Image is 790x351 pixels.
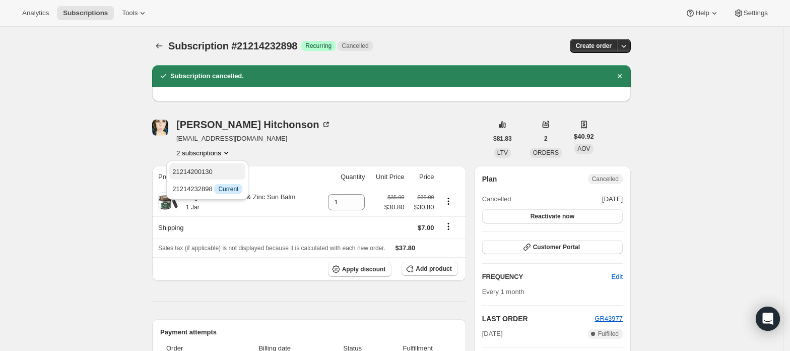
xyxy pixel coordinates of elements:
h2: Subscription cancelled. [170,71,244,81]
th: Product [152,166,319,188]
button: 21214232898 InfoCurrent [169,181,245,197]
span: Recurring [305,42,332,50]
button: Analytics [16,6,55,20]
span: 21214200130 [172,168,213,175]
button: Subscriptions [152,39,166,53]
span: $30.80 [384,202,405,212]
span: $30.80 [410,202,434,212]
span: Fulfilled [598,330,619,338]
a: GR43977 [595,315,623,322]
span: Customer Portal [533,243,580,251]
button: Product actions [440,196,456,207]
span: Create order [576,42,612,50]
span: Cancelled [482,194,511,204]
button: Edit [606,269,629,285]
button: $81.83 [487,132,518,146]
span: Every 1 month [482,288,524,296]
button: Customer Portal [482,240,623,254]
span: 2 [544,135,548,143]
img: product img [158,192,178,212]
span: Cancelled [342,42,368,50]
h2: Payment attempts [160,327,458,337]
button: Settings [728,6,774,20]
span: Reactivate now [531,212,574,220]
span: [DATE] [482,329,503,339]
h2: LAST ORDER [482,314,595,324]
small: $35.00 [417,194,434,200]
button: Add product [402,262,457,276]
th: Quantity [319,166,368,188]
span: AOV [577,145,590,152]
span: Settings [744,9,768,17]
span: [DATE] [602,194,623,204]
span: 21214232898 [172,185,242,193]
th: Price [407,166,437,188]
span: Edit [612,272,623,282]
span: [EMAIL_ADDRESS][DOMAIN_NAME] [176,134,331,144]
span: Genevieve Hitchonson [152,120,168,136]
button: Create order [570,39,618,53]
button: 2 [538,132,554,146]
button: Shipping actions [440,221,456,232]
span: Sales tax (if applicable) is not displayed because it is calculated with each new order. [158,245,385,252]
button: GR43977 [595,314,623,324]
h2: Plan [482,174,497,184]
span: Subscription #21214232898 [168,40,297,51]
button: Product actions [176,148,231,158]
h2: FREQUENCY [482,272,612,282]
span: $81.83 [493,135,512,143]
span: Help [695,9,709,17]
span: Current [218,185,238,193]
button: 21214200130 [169,163,245,180]
span: Subscriptions [63,9,108,17]
th: Unit Price [368,166,407,188]
span: Analytics [22,9,49,17]
button: Subscriptions [57,6,114,20]
small: $35.00 [387,194,404,200]
span: $40.92 [574,132,594,142]
th: Shipping [152,216,319,239]
button: Reactivate now [482,209,623,223]
button: Apply discount [328,262,392,277]
span: Cancelled [592,175,619,183]
div: Open Intercom Messenger [756,307,780,331]
span: Tools [122,9,138,17]
span: $37.80 [396,244,416,252]
span: $7.00 [418,224,434,231]
span: LTV [497,149,508,156]
button: Dismiss notification [613,69,627,83]
span: Add product [416,265,451,273]
div: [PERSON_NAME] Hitchonson [176,120,331,130]
span: ORDERS [533,149,559,156]
button: Help [679,6,725,20]
button: Tools [116,6,154,20]
span: Apply discount [342,265,386,273]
